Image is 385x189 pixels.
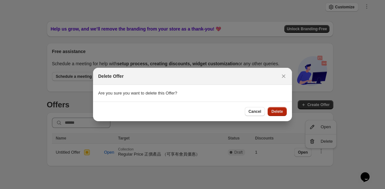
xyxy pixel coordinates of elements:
[271,109,283,114] span: Delete
[245,107,265,116] button: Cancel
[268,107,287,116] button: Delete
[98,73,124,79] h2: Delete Offer
[279,72,288,81] button: Close
[249,109,261,114] span: Cancel
[98,90,287,96] p: Are you sure you want to delete this Offer?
